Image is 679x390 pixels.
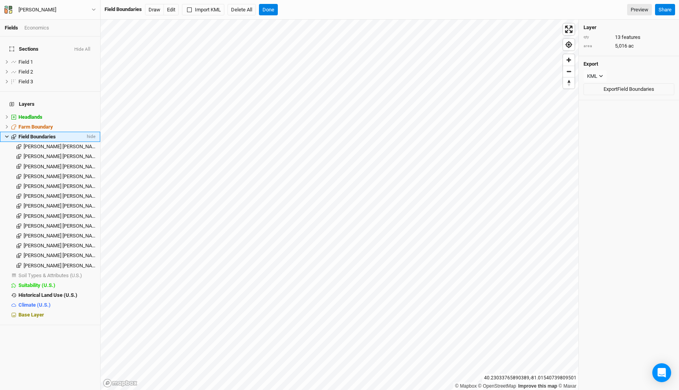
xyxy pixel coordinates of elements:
div: COFFELT R JAMES [24,243,95,249]
canvas: Map [101,20,578,390]
div: [PERSON_NAME] [18,6,56,14]
span: Historical Land Use (U.S.) [18,292,77,298]
div: COFFELT R JAMES [24,213,95,219]
span: ac [628,42,634,50]
div: Field Boundaries [105,6,142,13]
span: [PERSON_NAME] [PERSON_NAME] [24,183,100,189]
h4: Layers [5,96,95,112]
span: Base Layer [18,312,44,318]
span: features [622,34,640,41]
div: COFFELT R JAMES [24,252,95,259]
a: Fields [5,25,18,31]
div: Base Layer [18,312,95,318]
span: Headlands [18,114,42,120]
span: [PERSON_NAME] [PERSON_NAME] [24,213,100,219]
div: COFFELT R JAMES [24,233,95,239]
span: [PERSON_NAME] [PERSON_NAME] [24,193,100,199]
span: [PERSON_NAME] [PERSON_NAME] [24,173,100,179]
div: Field 3 [18,79,95,85]
div: COFFELT R JAMES [24,173,95,180]
div: Headlands [18,114,95,120]
div: Field 2 [18,69,95,75]
span: Suitability (U.S.) [18,282,55,288]
button: Share [655,4,675,16]
button: KML [584,70,607,82]
div: COFFELT R JAMES [24,193,95,199]
div: Climate (U.S.) [18,302,95,308]
div: Open Intercom Messenger [652,363,671,382]
button: Zoom out [563,66,574,77]
button: Draw [145,4,164,16]
div: COFFELT R JAMES [24,143,95,150]
div: COFFELT R JAMES [24,153,95,160]
span: Sections [9,46,39,52]
a: Mapbox [455,383,477,389]
a: Improve this map [518,383,557,389]
a: Preview [627,4,652,16]
span: [PERSON_NAME] [PERSON_NAME] [24,252,100,258]
span: [PERSON_NAME] [PERSON_NAME] [24,164,100,169]
span: Farm Boundary [18,124,53,130]
span: [PERSON_NAME] [PERSON_NAME] [24,243,100,248]
span: Field 3 [18,79,33,85]
div: COFFELT R JAMES [24,183,95,189]
span: [PERSON_NAME] [PERSON_NAME] [24,153,100,159]
span: [PERSON_NAME] [PERSON_NAME] [24,223,100,229]
span: [PERSON_NAME] [PERSON_NAME] & [PERSON_NAME] M SURV [24,263,163,269]
div: KML [587,72,597,80]
div: Economics [24,24,49,31]
button: Done [259,4,278,16]
a: Maxar [558,383,576,389]
span: hide [85,132,95,142]
button: [PERSON_NAME] [4,6,96,14]
div: COFFELT R JAMES & SHELLEY M SURV [24,263,95,269]
a: OpenStreetMap [478,383,516,389]
span: [PERSON_NAME] [PERSON_NAME] [24,233,100,239]
div: Soil Types & Attributes (U.S.) [18,272,95,279]
span: Field Boundaries [18,134,56,140]
span: Field 1 [18,59,33,65]
a: Mapbox logo [103,379,138,388]
span: Climate (U.S.) [18,302,51,308]
div: Coffelt [18,6,56,14]
div: COFFELT R JAMES [24,223,95,229]
div: COFFELT R JAMES [24,203,95,209]
div: 5,016 [584,42,674,50]
span: [PERSON_NAME] [PERSON_NAME] [24,143,100,149]
button: Hide All [74,47,91,52]
div: COFFELT R JAMES [24,164,95,170]
div: 13 [584,34,674,41]
button: ExportField Boundaries [584,83,674,95]
button: Delete All [228,4,256,16]
h4: Layer [584,24,674,31]
div: area [584,43,611,49]
span: Soil Types & Attributes (U.S.) [18,272,82,278]
button: Import KML [182,4,224,16]
span: Field 2 [18,69,33,75]
button: Find my location [563,39,574,50]
button: Reset bearing to north [563,77,574,88]
div: Suitability (U.S.) [18,282,95,289]
div: Field 1 [18,59,95,65]
div: qty [584,34,611,40]
button: Edit [163,4,179,16]
div: Historical Land Use (U.S.) [18,292,95,298]
div: Farm Boundary [18,124,95,130]
button: Enter fullscreen [563,24,574,35]
span: [PERSON_NAME] [PERSON_NAME] [24,203,100,209]
button: Zoom in [563,54,574,66]
div: 40.23033765890389 , -81.01540739809501 [482,374,578,382]
div: Field Boundaries [18,134,85,140]
h4: Export [584,61,674,67]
